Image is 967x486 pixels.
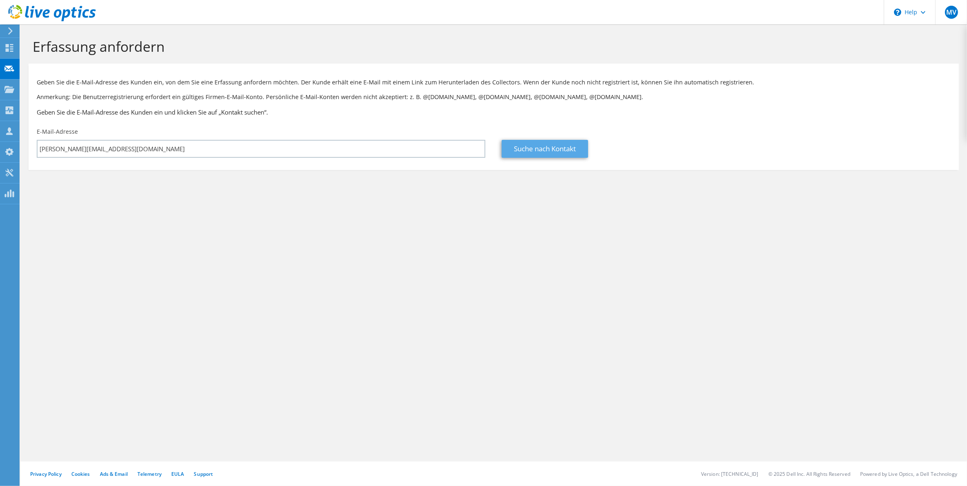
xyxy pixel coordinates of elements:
[37,93,951,102] p: Anmerkung: Die Benutzerregistrierung erfordert ein gültiges Firmen-E-Mail-Konto. Persönliche E-Ma...
[100,471,128,477] a: Ads & Email
[30,471,62,477] a: Privacy Policy
[701,471,759,477] li: Version: [TECHNICAL_ID]
[894,9,901,16] svg: \n
[194,471,213,477] a: Support
[502,140,588,158] a: Suche nach Kontakt
[71,471,90,477] a: Cookies
[33,38,951,55] h1: Erfassung anfordern
[37,78,951,87] p: Geben Sie die E-Mail-Adresse des Kunden ein, von dem Sie eine Erfassung anfordern möchten. Der Ku...
[137,471,162,477] a: Telemetry
[768,471,850,477] li: © 2025 Dell Inc. All Rights Reserved
[37,108,951,117] h3: Geben Sie die E-Mail-Adresse des Kunden ein und klicken Sie auf „Kontakt suchen“.
[37,128,78,136] label: E-Mail-Adresse
[171,471,184,477] a: EULA
[860,471,957,477] li: Powered by Live Optics, a Dell Technology
[945,6,958,19] span: MV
